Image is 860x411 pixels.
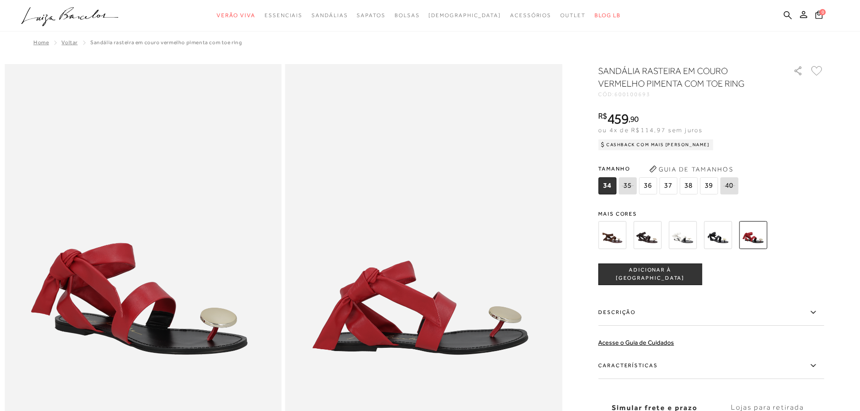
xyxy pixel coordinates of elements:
button: ADICIONAR À [GEOGRAPHIC_DATA] [598,263,702,285]
a: Acesse o Guia de Cuidados [598,339,674,346]
div: Cashback com Mais [PERSON_NAME] [598,139,713,150]
a: categoryNavScreenReaderText [265,7,302,24]
a: categoryNavScreenReaderText [560,7,586,24]
label: Descrição [598,300,824,326]
button: Guia de Tamanhos [646,162,736,176]
span: Verão Viva [217,12,256,18]
span: 39 [700,177,718,194]
a: categoryNavScreenReaderText [395,7,420,24]
span: ADICIONAR À [GEOGRAPHIC_DATA] [599,266,702,282]
span: 40 [720,177,738,194]
h1: SANDÁLIA RASTEIRA EM COURO VERMELHO PIMENTA COM TOE RING [598,65,767,90]
img: SANDÁLIA RASTEIRA EM COURO CAFÉ COM TOE RING [633,221,661,249]
span: 38 [679,177,697,194]
span: 34 [598,177,616,194]
label: Características [598,353,824,379]
img: SANDÁLIA RASTEIRA EM COURO PRETO COM TOE RING [704,221,732,249]
span: Outlet [560,12,586,18]
img: SANDÁLIA DE AMARRAR EM CAMURÇA CAFÉ COM DETALHE METALIZADO [598,221,626,249]
a: categoryNavScreenReaderText [217,7,256,24]
button: 0 [813,10,825,22]
i: R$ [598,112,607,120]
a: categoryNavScreenReaderText [357,7,385,24]
a: BLOG LB [595,7,621,24]
a: Home [33,39,49,46]
span: SANDÁLIA RASTEIRA EM COURO VERMELHO PIMENTA COM TOE RING [90,39,242,46]
span: Tamanho [598,162,740,175]
span: 37 [659,177,677,194]
span: 459 [607,111,628,127]
img: SANDÁLIA RASTEIRA EM COURO OFF WHITE COM TOE RING [669,221,697,249]
a: noSubCategoriesText [428,7,501,24]
a: Voltar [61,39,78,46]
span: [DEMOGRAPHIC_DATA] [428,12,501,18]
a: categoryNavScreenReaderText [311,7,348,24]
span: BLOG LB [595,12,621,18]
div: CÓD: [598,92,779,97]
img: SANDÁLIA RASTEIRA EM COURO VERMELHO PIMENTA COM TOE RING [739,221,767,249]
span: 600100693 [614,91,651,97]
span: 90 [630,114,639,124]
span: 0 [819,9,826,15]
span: 35 [618,177,637,194]
span: Acessórios [510,12,551,18]
i: , [628,115,639,123]
span: Bolsas [395,12,420,18]
span: Sandálias [311,12,348,18]
span: Mais cores [598,211,824,217]
span: Essenciais [265,12,302,18]
a: categoryNavScreenReaderText [510,7,551,24]
span: ou 4x de R$114,97 sem juros [598,126,702,134]
span: 36 [639,177,657,194]
span: Sapatos [357,12,385,18]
